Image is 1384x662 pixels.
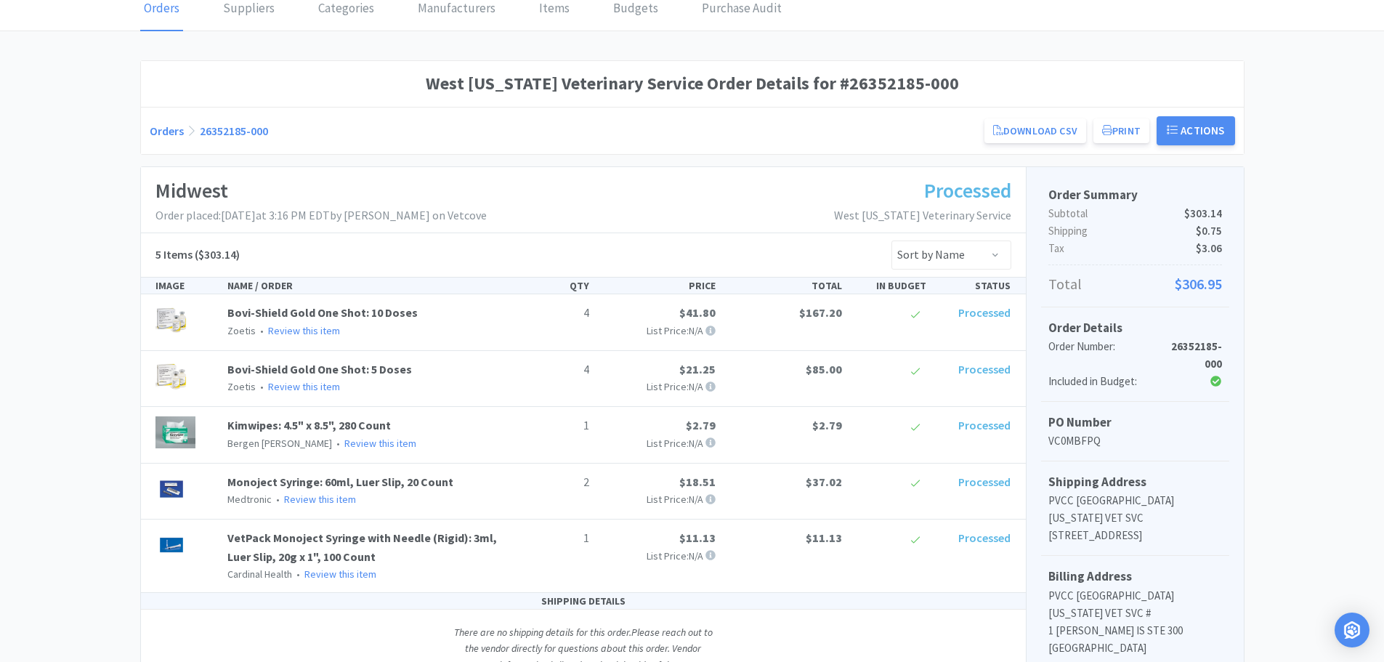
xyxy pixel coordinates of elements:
a: Bovi-Shield Gold One Shot: 10 Doses [227,305,418,320]
p: 4 [517,360,589,379]
img: 908407a267344f2e92f315bc692ac810_111678.jpeg [155,473,187,505]
p: 1 [PERSON_NAME] IS STE 300 [1048,622,1222,639]
p: Total [1048,273,1222,296]
span: $2.79 [686,418,716,432]
div: STATUS [932,278,1016,294]
span: Processed [958,475,1011,489]
h1: West [US_STATE] Veterinary Service Order Details for #26352185-000 [150,70,1235,97]
h5: Order Summary [1048,185,1222,205]
span: $2.79 [812,418,842,432]
h5: Billing Address [1048,567,1222,586]
span: Zoetis [227,380,256,393]
span: • [274,493,282,506]
a: Orders [150,124,184,138]
div: Order Number: [1048,338,1164,373]
div: IMAGE [150,278,222,294]
p: Subtotal [1048,205,1222,222]
span: $21.25 [679,362,716,376]
span: $85.00 [806,362,842,376]
strong: 26352185-000 [1171,339,1222,371]
a: Review this item [344,437,416,450]
span: $11.13 [679,530,716,545]
p: Order placed: [DATE] at 3:16 PM EDT by [PERSON_NAME] on Vetcove [155,206,487,225]
p: 1 [517,529,589,548]
button: Actions [1157,116,1235,145]
span: 5 Items [155,247,193,262]
p: List Price: N/A [601,379,716,395]
div: Included in Budget: [1048,373,1164,390]
a: VetPack Monoject Syringe with Needle (Rigid): 3ml, Luer Slip, 20g x 1", 100 Count [227,530,497,564]
span: $306.95 [1175,273,1222,296]
span: $11.13 [806,530,842,545]
a: 26352185-000 [200,124,268,138]
a: Kimwipes: 4.5" x 8.5", 280 Count [227,418,391,432]
p: Shipping [1048,222,1222,240]
span: $18.51 [679,475,716,489]
p: Tax [1048,240,1222,257]
span: Processed [958,418,1011,432]
span: Processed [958,362,1011,376]
div: QTY [511,278,595,294]
div: IN BUDGET [848,278,932,294]
h5: Order Details [1048,318,1222,338]
img: 480a2b608ba144f889ef4c6e275731ec_127574.jpeg [155,360,187,392]
span: Processed [924,177,1011,203]
p: VC0MBFPQ [1048,432,1222,450]
img: df541630385b414195ce06fe728b39e6_111949.jpeg [155,529,187,561]
span: $303.14 [1184,205,1222,222]
p: List Price: N/A [601,491,716,507]
span: Zoetis [227,324,256,337]
p: List Price: N/A [601,435,716,451]
span: $37.02 [806,475,842,489]
div: TOTAL [721,278,848,294]
p: List Price: N/A [601,323,716,339]
div: PRICE [595,278,721,294]
p: 4 [517,304,589,323]
p: [GEOGRAPHIC_DATA] [1048,639,1222,657]
h5: Shipping Address [1048,472,1222,492]
span: Cardinal Health [227,568,292,581]
a: Review this item [268,380,340,393]
p: 2 [517,473,589,492]
span: Bergen [PERSON_NAME] [227,437,332,450]
span: • [258,380,266,393]
p: West [US_STATE] Veterinary Service [834,206,1011,225]
h5: ($303.14) [155,246,240,265]
span: • [334,437,342,450]
span: $3.06 [1196,240,1222,257]
span: $0.75 [1196,222,1222,240]
span: • [258,324,266,337]
span: $167.20 [799,305,842,320]
div: SHIPPING DETAILS [141,593,1026,610]
p: 1 [517,416,589,435]
a: Review this item [284,493,356,506]
a: Review this item [304,568,376,581]
a: Review this item [268,324,340,337]
img: 2b4d8433d8cc4cd5ab3fe918b0d8dd6a_127575.jpeg [155,304,187,336]
h5: PO Number [1048,413,1222,432]
div: NAME / ORDER [222,278,511,294]
span: Processed [958,530,1011,545]
a: Monoject Syringe: 60ml, Luer Slip, 20 Count [227,475,453,489]
p: List Price: N/A [601,548,716,564]
img: f7da58a68d8345b3a00ff8be6aa44a9c_117816.jpeg [155,416,196,448]
span: Processed [958,305,1011,320]
p: PVCC [GEOGRAPHIC_DATA][US_STATE] VET SVC # [1048,587,1222,622]
a: Download CSV [984,118,1086,143]
a: Bovi-Shield Gold One Shot: 5 Doses [227,362,412,376]
span: $41.80 [679,305,716,320]
span: • [294,568,302,581]
p: PVCC [GEOGRAPHIC_DATA][US_STATE] VET SVC [STREET_ADDRESS] [1048,492,1222,544]
button: Print [1093,118,1149,143]
div: Open Intercom Messenger [1335,613,1369,647]
span: Medtronic [227,493,272,506]
h1: Midwest [155,174,487,207]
